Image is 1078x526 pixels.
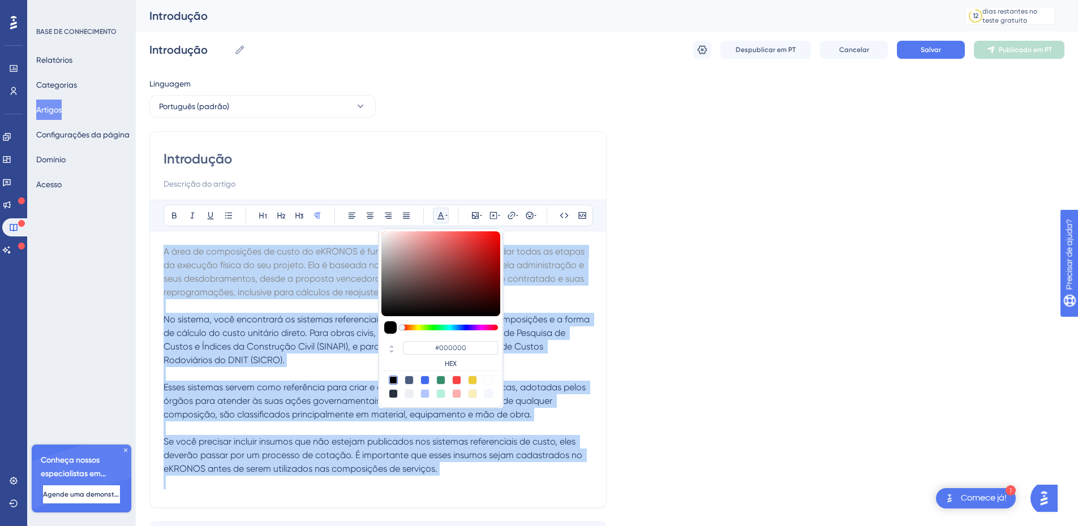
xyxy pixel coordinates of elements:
[961,493,1007,502] font: Comece já!
[36,174,62,195] button: Acesso
[1009,488,1012,494] font: 1
[36,149,66,170] button: Domínio
[43,485,120,503] button: Agende uma demonstração
[736,46,796,54] font: Despublicar em PT
[36,80,77,89] font: Categorias
[720,41,811,59] button: Despublicar em PT
[164,246,587,298] span: A área de composições de custo do eKRONOS é fundamental para orientar e validar todas as etapas d...
[1030,481,1064,515] iframe: Iniciador do Assistente de IA do UserGuiding
[936,488,1016,508] div: Abra a lista de verificação Comece!, módulos restantes: 1
[36,180,62,189] font: Acesso
[164,150,592,168] input: Título do artigo
[149,79,191,88] font: Linguagem
[164,177,592,191] input: Descrição do artigo
[36,100,62,120] button: Artigos
[36,130,130,139] font: Configurações da página
[164,314,592,365] span: No sistema, você encontrará os sistemas referenciais conforme a natureza das composições e a form...
[36,28,117,36] font: BASE DE CONHECIMENTO
[36,105,62,114] font: Artigos
[445,360,457,368] font: HEX
[27,5,97,14] font: Precisar de ajuda?
[897,41,965,59] button: Salvar
[149,9,208,23] font: Introdução
[820,41,888,59] button: Cancelar
[973,12,978,20] font: 12
[36,55,72,64] font: Relatórios
[36,155,66,164] font: Domínio
[43,490,134,498] font: Agende uma demonstração
[164,436,585,474] span: Se você precisar incluir insumos que não estejam publicados nos sistemas referenciais de custo, e...
[41,455,106,492] font: Conheça nossos especialistas em integração 🎧
[999,46,1052,54] font: Publicado em PT
[149,42,230,58] input: Nome do artigo
[839,46,869,54] font: Cancelar
[149,95,376,118] button: Português (padrão)
[164,382,588,420] span: Esses sistemas servem como referência para criar e calcular composições específicas, adotadas pel...
[982,7,1037,24] font: dias restantes no teste gratuito
[36,124,130,145] button: Configurações da página
[159,102,229,111] font: Português (padrão)
[36,75,77,95] button: Categorias
[36,50,72,70] button: Relatórios
[974,41,1064,59] button: Publicado em PT
[943,491,956,505] img: imagem-do-lançador-texto-alternativo
[921,46,941,54] font: Salvar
